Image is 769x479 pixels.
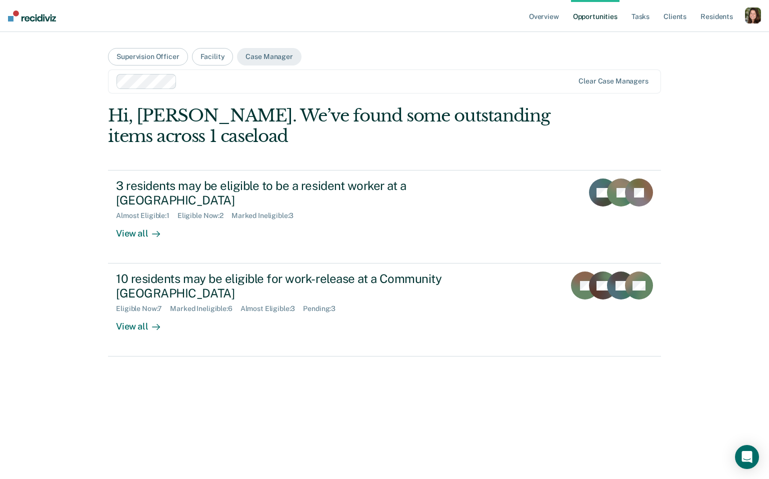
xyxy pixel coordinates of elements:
[231,211,301,220] div: Marked Ineligible : 3
[116,271,467,300] div: 10 residents may be eligible for work-release at a Community [GEOGRAPHIC_DATA]
[116,313,172,332] div: View all
[116,178,467,207] div: 3 residents may be eligible to be a resident worker at a [GEOGRAPHIC_DATA]
[237,48,301,65] button: Case Manager
[240,304,303,313] div: Almost Eligible : 3
[116,211,177,220] div: Almost Eligible : 1
[192,48,233,65] button: Facility
[177,211,231,220] div: Eligible Now : 2
[8,10,56,21] img: Recidiviz
[170,304,240,313] div: Marked Ineligible : 6
[108,170,661,263] a: 3 residents may be eligible to be a resident worker at a [GEOGRAPHIC_DATA]Almost Eligible:1Eligib...
[108,105,550,146] div: Hi, [PERSON_NAME]. We’ve found some outstanding items across 1 caseload
[108,263,661,356] a: 10 residents may be eligible for work-release at a Community [GEOGRAPHIC_DATA]Eligible Now:7Marke...
[303,304,343,313] div: Pending : 3
[735,445,759,469] div: Open Intercom Messenger
[116,220,172,239] div: View all
[116,304,170,313] div: Eligible Now : 7
[108,48,187,65] button: Supervision Officer
[578,77,648,85] div: Clear case managers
